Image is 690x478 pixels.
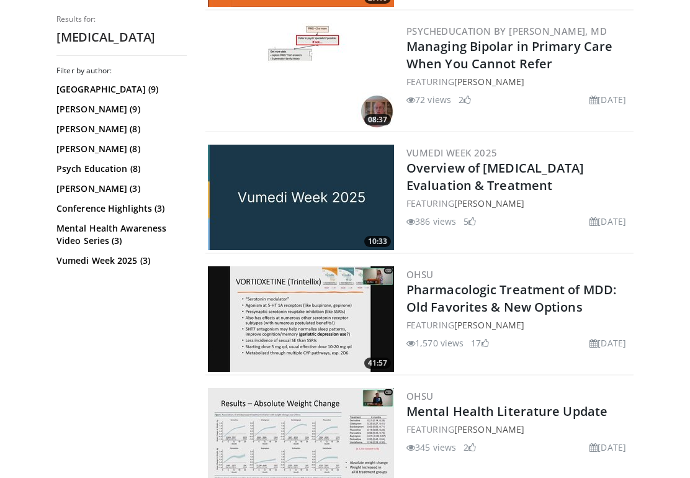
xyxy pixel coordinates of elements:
[589,93,626,106] li: [DATE]
[406,423,631,436] div: FEATURING
[454,76,524,88] a: [PERSON_NAME]
[406,441,456,454] li: 345 views
[406,197,631,210] div: FEATURING
[364,114,391,125] span: 08:37
[406,318,631,331] div: FEATURING
[364,236,391,247] span: 10:33
[406,160,585,194] a: Overview of [MEDICAL_DATA] Evaluation & Treatment
[56,83,184,96] a: [GEOGRAPHIC_DATA] (9)
[464,215,476,228] li: 5
[459,93,471,106] li: 2
[406,215,456,228] li: 386 views
[208,145,394,250] img: e4df0e9d-0d77-4461-a7bc-edd75ed77e9a.jpg.300x170_q85_crop-smart_upscale.jpg
[454,423,524,435] a: [PERSON_NAME]
[208,23,394,129] img: 93ffff33-031b-405f-9290-bb3092a202dd.300x170_q85_crop-smart_upscale.jpg
[589,441,626,454] li: [DATE]
[406,38,612,72] a: Managing Bipolar in Primary Care When You Cannot Refer
[406,268,434,281] a: OHSU
[208,266,394,372] a: 41:57
[464,441,476,454] li: 2
[589,336,626,349] li: [DATE]
[471,336,488,349] li: 17
[454,319,524,331] a: [PERSON_NAME]
[56,163,184,175] a: Psych Education (8)
[208,266,394,372] img: 3710892a-548e-42b2-b4c8-56efaac62ffd.300x170_q85_crop-smart_upscale.jpg
[406,403,607,420] a: Mental Health Literature Update
[56,183,184,195] a: [PERSON_NAME] (3)
[406,336,464,349] li: 1,570 views
[406,93,451,106] li: 72 views
[208,23,394,129] a: 08:37
[589,215,626,228] li: [DATE]
[56,143,184,155] a: [PERSON_NAME] (8)
[406,147,497,159] a: Vumedi Week 2025
[56,222,184,247] a: Mental Health Awareness Video Series (3)
[364,358,391,369] span: 41:57
[56,29,187,45] h2: [MEDICAL_DATA]
[406,281,616,315] a: Pharmacologic Treatment of MDD: Old Favorites & New Options
[406,75,631,88] div: FEATURING
[56,255,184,267] a: Vumedi Week 2025 (3)
[406,25,607,37] a: PsychEducation by [PERSON_NAME], MD
[56,123,184,135] a: [PERSON_NAME] (8)
[454,197,524,209] a: [PERSON_NAME]
[56,66,187,76] h3: Filter by author:
[56,202,184,215] a: Conference Highlights (3)
[208,145,394,250] a: 10:33
[406,390,434,402] a: OHSU
[56,14,187,24] p: Results for:
[56,103,184,115] a: [PERSON_NAME] (9)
